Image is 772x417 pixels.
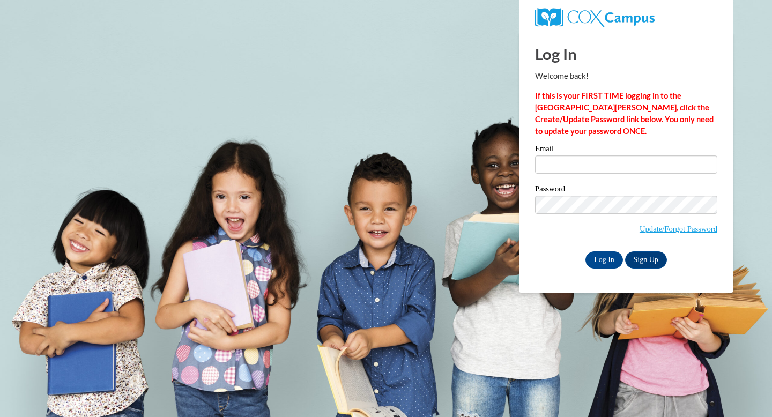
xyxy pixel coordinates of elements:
[535,185,717,196] label: Password
[535,70,717,82] p: Welcome back!
[535,8,655,27] img: COX Campus
[625,251,667,269] a: Sign Up
[585,251,623,269] input: Log In
[535,43,717,65] h1: Log In
[535,145,717,155] label: Email
[640,225,717,233] a: Update/Forgot Password
[535,12,655,21] a: COX Campus
[535,91,714,136] strong: If this is your FIRST TIME logging in to the [GEOGRAPHIC_DATA][PERSON_NAME], click the Create/Upd...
